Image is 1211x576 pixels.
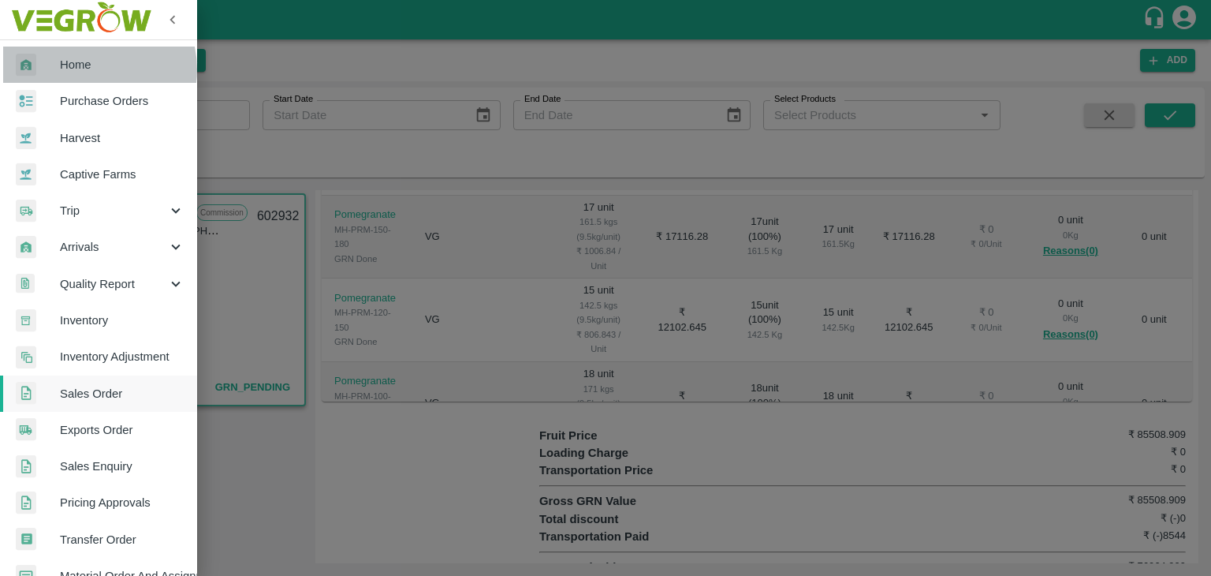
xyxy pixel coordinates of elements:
[16,309,36,332] img: whInventory
[60,348,184,365] span: Inventory Adjustment
[60,238,167,256] span: Arrivals
[60,202,167,219] span: Trip
[60,531,184,548] span: Transfer Order
[60,458,184,475] span: Sales Enquiry
[60,92,184,110] span: Purchase Orders
[16,274,35,294] img: qualityReport
[60,275,167,293] span: Quality Report
[16,90,36,113] img: reciept
[16,346,36,368] img: inventory
[16,455,36,478] img: sales
[60,166,184,183] span: Captive Farms
[60,56,184,73] span: Home
[60,312,184,329] span: Inventory
[16,126,36,150] img: harvest
[60,385,184,402] span: Sales Order
[16,200,36,223] img: delivery
[16,418,36,441] img: shipments
[60,129,184,147] span: Harvest
[16,382,36,405] img: sales
[60,494,184,511] span: Pricing Approvals
[16,236,36,259] img: whArrival
[16,163,36,186] img: harvest
[16,528,36,551] img: whTransfer
[16,54,36,77] img: whArrival
[60,421,184,439] span: Exports Order
[16,492,36,514] img: sales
